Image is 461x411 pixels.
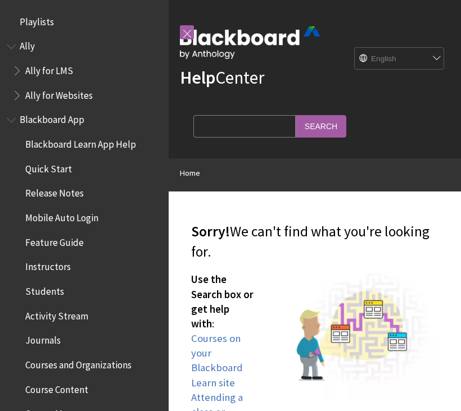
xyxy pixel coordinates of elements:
span: Playlists [20,12,54,28]
span: Release Notes [25,184,84,199]
a: Home [180,166,200,180]
span: Course Content [25,380,88,395]
select: Site Language Selector [355,48,445,70]
span: Blackboard App [20,111,84,126]
span: Instructors [25,258,71,273]
span: Courses and Organizations [25,355,132,371]
span: Journals [25,331,61,346]
input: Search [296,115,346,137]
a: HelpCenter [180,66,264,89]
span: Sorry! [191,222,230,240]
span: Mobile Auto Login [25,208,98,223]
p: We can't find what you're looking for. [191,222,439,262]
a: Courses on your Blackboard Learn site [191,332,243,390]
span: Use the Search box or get help with [191,273,254,330]
nav: Book outline for Playlists [7,12,162,31]
span: Blackboard Learn App Help [25,135,136,150]
span: Feature Guide [25,233,84,248]
span: Students [25,282,64,297]
strong: Help [180,66,215,89]
span: Ally for LMS [25,61,73,76]
nav: Book outline for Anthology Ally Help [7,37,162,105]
span: Quick Start [25,159,72,175]
span: Activity Stream [25,307,88,322]
img: Blackboard by Anthology [180,26,320,59]
span: Ally for Websites [25,86,93,101]
span: Ally [20,37,35,52]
